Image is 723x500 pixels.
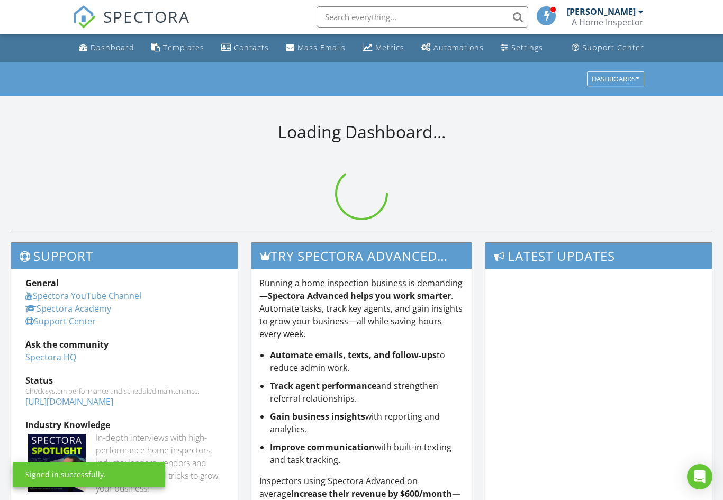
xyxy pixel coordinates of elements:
div: A Home Inspector [572,17,644,28]
div: Settings [511,42,543,52]
a: Templates [147,38,209,58]
li: with built-in texting and task tracking. [270,441,464,466]
strong: Spectora Advanced helps you work smarter [268,290,451,302]
a: Mass Emails [282,38,350,58]
div: Check system performance and scheduled maintenance. [25,387,223,395]
input: Search everything... [317,6,528,28]
div: Contacts [234,42,269,52]
div: Mass Emails [297,42,346,52]
div: Industry Knowledge [25,419,223,431]
strong: Track agent performance [270,380,376,392]
h3: Try spectora advanced [DATE] [251,243,472,269]
div: Templates [163,42,204,52]
img: Spectoraspolightmain [28,434,86,492]
div: Status [25,374,223,387]
a: Support Center [25,315,96,327]
a: [URL][DOMAIN_NAME] [25,396,113,407]
h3: Support [11,243,238,269]
div: Dashboard [91,42,134,52]
a: Settings [496,38,547,58]
li: with reporting and analytics. [270,410,464,435]
strong: Improve communication [270,441,375,453]
button: Dashboards [587,71,644,86]
strong: General [25,277,59,289]
strong: Gain business insights [270,411,365,422]
img: The Best Home Inspection Software - Spectora [73,5,96,29]
li: to reduce admin work. [270,349,464,374]
a: Spectora Academy [25,303,111,314]
a: Metrics [358,38,409,58]
a: Support Center [567,38,648,58]
a: Automations (Basic) [417,38,488,58]
a: Contacts [217,38,273,58]
div: Signed in successfully. [25,469,106,480]
strong: Automate emails, texts, and follow-ups [270,349,437,361]
a: Spectora HQ [25,351,76,363]
div: In-depth interviews with high-performance home inspectors, industry leaders, vendors and more. Ge... [96,431,223,495]
li: and strengthen referral relationships. [270,379,464,405]
a: SPECTORA [73,14,190,37]
div: Open Intercom Messenger [687,464,712,489]
div: Metrics [375,42,404,52]
div: [PERSON_NAME] [567,6,636,17]
div: Ask the community [25,338,223,351]
a: Dashboard [75,38,139,58]
span: SPECTORA [103,5,190,28]
div: Dashboards [592,75,639,83]
h3: Latest Updates [485,243,712,269]
div: Support Center [582,42,644,52]
p: Running a home inspection business is demanding— . Automate tasks, track key agents, and gain ins... [259,277,464,340]
a: Spectora YouTube Channel [25,290,141,302]
div: Automations [433,42,484,52]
